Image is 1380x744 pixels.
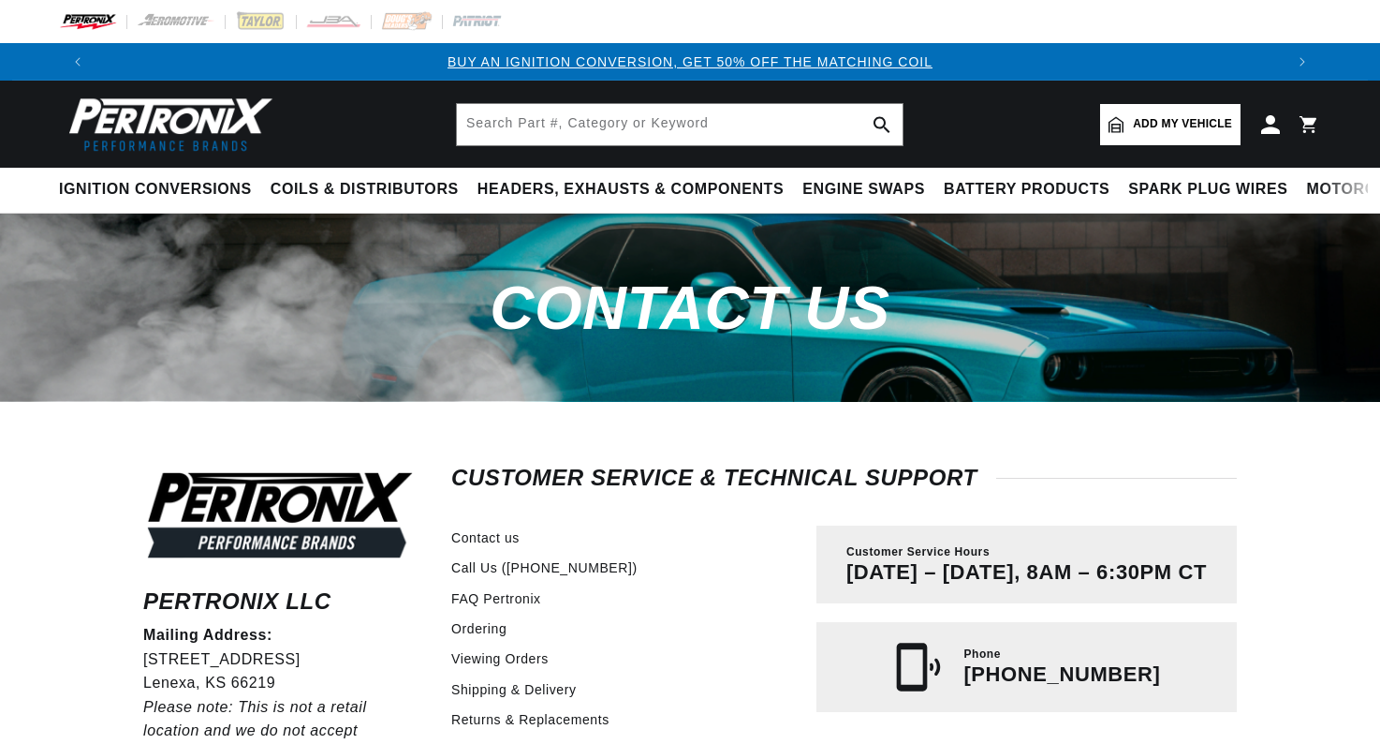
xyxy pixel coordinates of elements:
h6: Pertronix LLC [143,592,417,611]
summary: Ignition Conversions [59,168,261,212]
span: Battery Products [944,180,1109,200]
a: Ordering [451,618,506,639]
img: Pertronix [59,92,274,156]
a: Phone [PHONE_NUMBER] [816,622,1237,712]
strong: Mailing Address: [143,627,272,643]
a: Call Us ([PHONE_NUMBER]) [451,558,638,578]
a: Viewing Orders [451,648,549,669]
span: Customer Service Hours [846,544,990,560]
p: [DATE] – [DATE], 8AM – 6:30PM CT [846,560,1207,585]
summary: Spark Plug Wires [1119,168,1297,212]
span: Headers, Exhausts & Components [477,180,784,200]
span: Contact us [490,274,889,342]
button: search button [861,104,903,145]
p: Lenexa, KS 66219 [143,671,417,695]
a: Contact us [451,528,520,548]
div: 1 of 3 [96,52,1284,72]
h2: Customer Service & Technical Support [451,469,1237,487]
button: Translation missing: en.sections.announcements.next_announcement [1284,43,1321,81]
button: Translation missing: en.sections.announcements.previous_announcement [59,43,96,81]
summary: Headers, Exhausts & Components [468,168,793,212]
a: FAQ Pertronix [451,588,541,609]
a: BUY AN IGNITION CONVERSION, GET 50% OFF THE MATCHING COIL [448,54,932,69]
p: [PHONE_NUMBER] [963,662,1160,687]
p: [STREET_ADDRESS] [143,647,417,672]
span: Add my vehicle [1133,115,1232,133]
input: Search Part #, Category or Keyword [457,104,903,145]
summary: Engine Swaps [793,168,934,212]
a: Returns & Replacements [451,709,609,730]
a: Add my vehicle [1100,104,1241,145]
span: Coils & Distributors [271,180,459,200]
slideshow-component: Translation missing: en.sections.announcements.announcement_bar [12,43,1368,81]
span: Phone [963,647,1001,662]
span: Spark Plug Wires [1128,180,1287,200]
a: Shipping & Delivery [451,679,577,700]
summary: Battery Products [934,168,1119,212]
span: Ignition Conversions [59,180,252,200]
span: Engine Swaps [802,180,925,200]
summary: Coils & Distributors [261,168,468,212]
div: Announcement [96,52,1284,72]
